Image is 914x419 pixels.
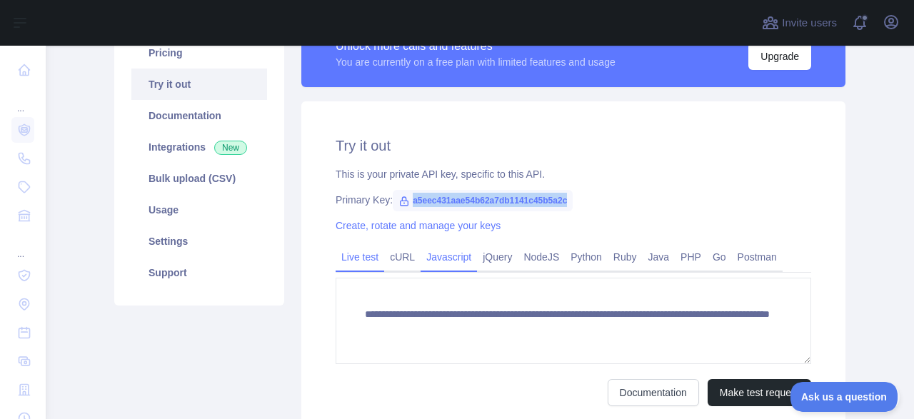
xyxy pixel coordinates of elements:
[131,194,267,226] a: Usage
[643,246,676,268] a: Java
[11,231,34,260] div: ...
[336,220,501,231] a: Create, rotate and manage your keys
[393,190,573,211] span: a5eec431aae54b62a7db1141c45b5a2c
[759,11,840,34] button: Invite users
[336,136,811,156] h2: Try it out
[131,226,267,257] a: Settings
[214,141,247,155] span: New
[608,379,699,406] a: Documentation
[732,246,783,268] a: Postman
[421,246,477,268] a: Javascript
[748,43,811,70] button: Upgrade
[131,37,267,69] a: Pricing
[336,55,616,69] div: You are currently on a free plan with limited features and usage
[782,15,837,31] span: Invite users
[336,38,616,55] div: Unlock more calls and features
[477,246,518,268] a: jQuery
[675,246,707,268] a: PHP
[790,382,900,412] iframe: Toggle Customer Support
[708,379,811,406] button: Make test request
[131,257,267,288] a: Support
[11,86,34,114] div: ...
[336,167,811,181] div: This is your private API key, specific to this API.
[518,246,565,268] a: NodeJS
[608,246,643,268] a: Ruby
[565,246,608,268] a: Python
[131,69,267,100] a: Try it out
[336,246,384,268] a: Live test
[336,193,811,207] div: Primary Key:
[131,163,267,194] a: Bulk upload (CSV)
[384,246,421,268] a: cURL
[707,246,732,268] a: Go
[131,131,267,163] a: Integrations New
[131,100,267,131] a: Documentation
